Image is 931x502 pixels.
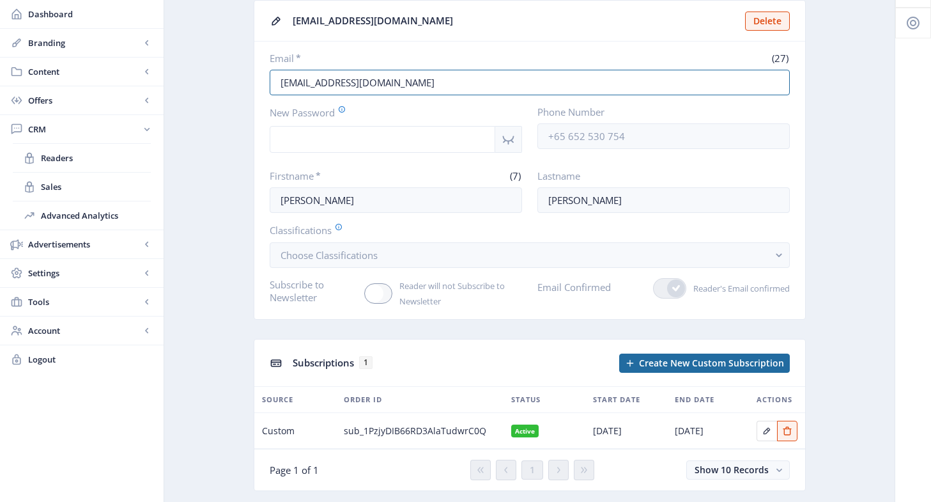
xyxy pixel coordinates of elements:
[344,423,486,439] span: sub_1PzjyDIB66RD3AlaTudwrC0Q
[262,423,295,439] span: Custom
[262,392,293,407] span: Source
[508,169,522,182] span: (7)
[270,242,790,268] button: Choose Classifications
[511,425,539,437] nb-badge: Active
[28,324,141,337] span: Account
[13,144,151,172] a: Readers
[270,223,780,237] label: Classifications
[392,278,522,309] span: Reader will not Subscribe to Newsletter
[270,169,391,182] label: Firstname
[511,392,541,407] span: Status
[612,354,790,373] a: New page
[686,281,790,296] span: Reader's Email confirmed
[270,278,355,304] label: Subscribe to Newsletter
[28,295,141,308] span: Tools
[270,70,790,95] input: Enter reader’s email
[293,11,737,31] div: [EMAIL_ADDRESS][DOMAIN_NAME]
[757,423,777,435] a: Edit page
[770,52,790,65] span: (27)
[537,278,611,296] label: Email Confirmed
[675,392,714,407] span: End Date
[41,180,151,193] span: Sales
[41,152,151,164] span: Readers
[28,36,141,49] span: Branding
[344,392,382,407] span: Order ID
[254,339,806,491] app-collection-view: Subscriptions
[270,52,525,65] label: Email
[281,249,378,262] span: Choose Classifications
[28,8,153,20] span: Dashboard
[495,126,522,153] nb-icon: Show password
[28,65,141,78] span: Content
[28,238,141,251] span: Advertisements
[28,94,141,107] span: Offers
[675,423,704,439] span: [DATE]
[13,201,151,230] a: Advanced Analytics
[359,356,373,369] span: 1
[537,123,790,149] input: +65 652 530 754
[41,209,151,222] span: Advanced Analytics
[745,12,790,31] button: Delete
[639,358,784,368] span: Create New Custom Subscription
[270,187,522,213] input: Enter reader’s firstname
[13,173,151,201] a: Sales
[521,460,543,480] button: 1
[537,106,780,118] label: Phone Number
[28,123,141,136] span: CRM
[686,460,790,480] button: Show 10 Records
[593,392,640,407] span: Start Date
[293,356,354,369] span: Subscriptions
[537,187,790,213] input: Enter reader’s lastname
[777,423,797,435] a: Edit page
[28,267,141,279] span: Settings
[28,353,153,366] span: Logout
[757,392,792,407] span: Actions
[537,169,780,182] label: Lastname
[593,423,622,439] span: [DATE]
[619,354,790,373] button: Create New Custom Subscription
[270,106,512,120] label: New Password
